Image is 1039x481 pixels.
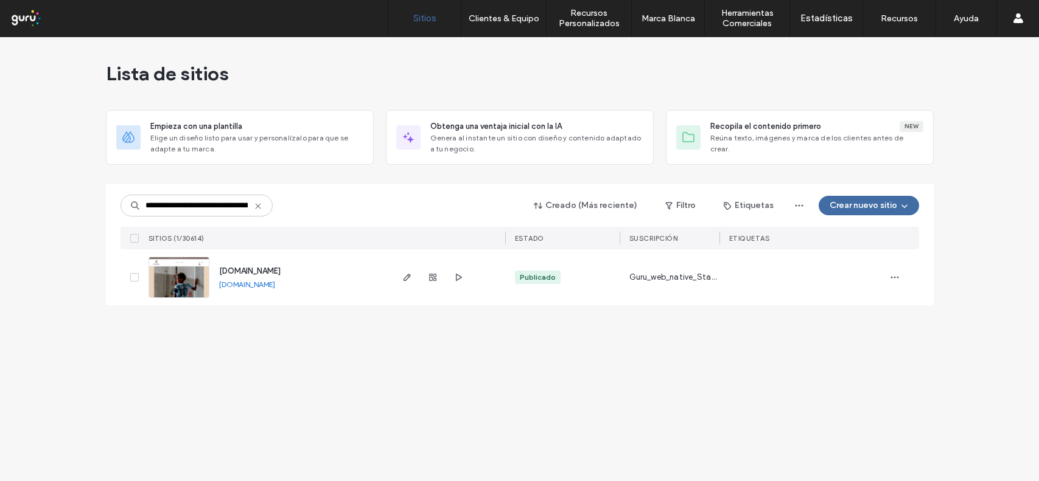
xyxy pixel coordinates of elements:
[386,110,654,165] div: Obtenga una ventaja inicial con la IAGenera al instante un sitio con diseño y contenido adaptado ...
[520,272,556,283] div: Publicado
[219,266,281,275] a: [DOMAIN_NAME]
[629,234,678,243] span: Suscripción
[710,120,821,133] span: Recopila el contenido primero
[629,271,719,283] span: Guru_web_native_Standard
[547,8,631,29] label: Recursos Personalizados
[666,110,934,165] div: Recopila el contenido primeroNewReúna texto, imágenes y marca de los clientes antes de crear.
[469,13,539,24] label: Clientes & Equipo
[800,13,853,24] label: Estadísticas
[430,133,643,154] span: Genera al instante un sitio con diseño y contenido adaptado a tu negocio.
[150,120,242,133] span: Empieza con una plantilla
[150,133,363,154] span: Elige un diseño listo para usar y personalízalo para que se adapte a tu marca.
[642,13,695,24] label: Marca Blanca
[219,280,275,289] a: [DOMAIN_NAME]
[523,196,648,215] button: Creado (Más reciente)
[819,196,919,215] button: Crear nuevo sitio
[413,13,436,24] label: Sitios
[430,120,562,133] span: Obtenga una ventaja inicial con la IA
[106,61,229,86] span: Lista de sitios
[106,110,374,165] div: Empieza con una plantillaElige un diseño listo para usar y personalízalo para que se adapte a tu ...
[729,234,770,243] span: ETIQUETAS
[710,133,923,154] span: Reúna texto, imágenes y marca de los clientes antes de crear.
[713,196,785,215] button: Etiquetas
[900,121,923,132] div: New
[954,13,979,24] label: Ayuda
[705,8,789,29] label: Herramientas Comerciales
[653,196,708,215] button: Filtro
[881,13,918,24] label: Recursos
[149,234,205,243] span: SITIOS (1/30614)
[515,234,544,243] span: ESTADO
